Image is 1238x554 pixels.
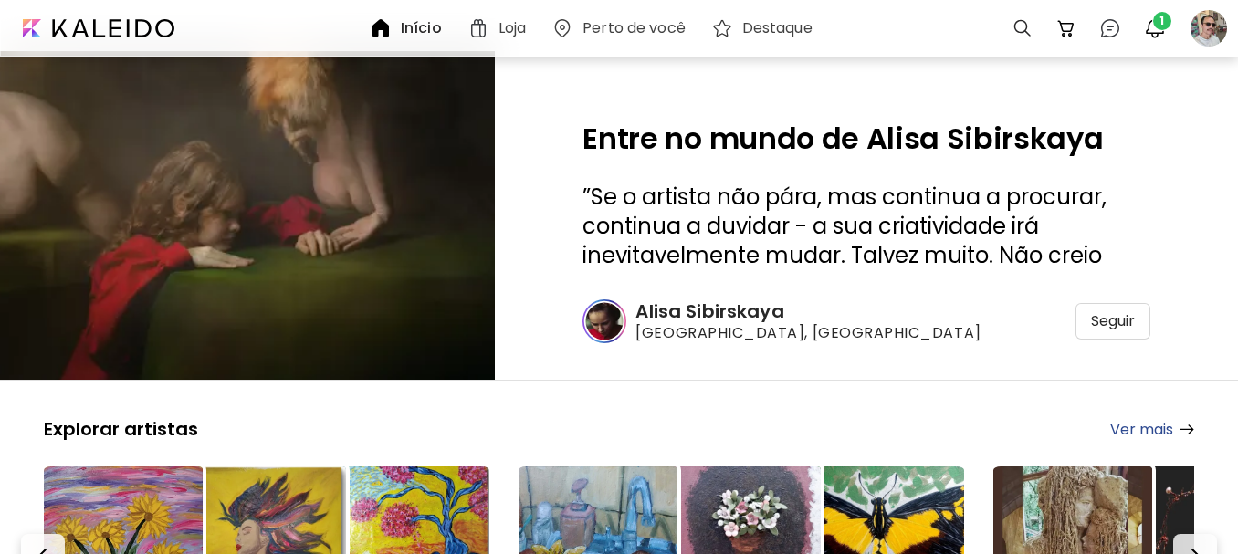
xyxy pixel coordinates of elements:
[1075,303,1150,340] div: Seguir
[582,182,1107,329] span: Se o artista não pára, mas continua a procurar, continua a duvidar - a sua criatividade irá inevi...
[1110,418,1194,441] a: Ver mais
[1099,17,1121,39] img: chatIcon
[467,17,533,39] a: Loja
[635,323,981,343] span: [GEOGRAPHIC_DATA], [GEOGRAPHIC_DATA]
[582,124,1150,153] h2: Entre no mundo de Alisa Sibirskaya
[1144,17,1166,39] img: bellIcon
[582,183,1150,270] h3: ” ”
[44,417,198,441] h5: Explorar artistas
[1055,17,1077,39] img: cart
[742,21,813,36] h6: Destaque
[498,21,526,36] h6: Loja
[1091,312,1135,330] span: Seguir
[370,17,449,39] a: Início
[551,17,693,39] a: Perto de você
[401,21,442,36] h6: Início
[1180,424,1194,434] img: arrow-right
[1139,13,1170,44] button: bellIcon1
[711,17,820,39] a: Destaque
[582,299,1150,343] a: Alisa Sibirskaya[GEOGRAPHIC_DATA], [GEOGRAPHIC_DATA]Seguir
[635,299,981,323] h6: Alisa Sibirskaya
[582,21,686,36] h6: Perto de você
[1153,12,1171,30] span: 1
